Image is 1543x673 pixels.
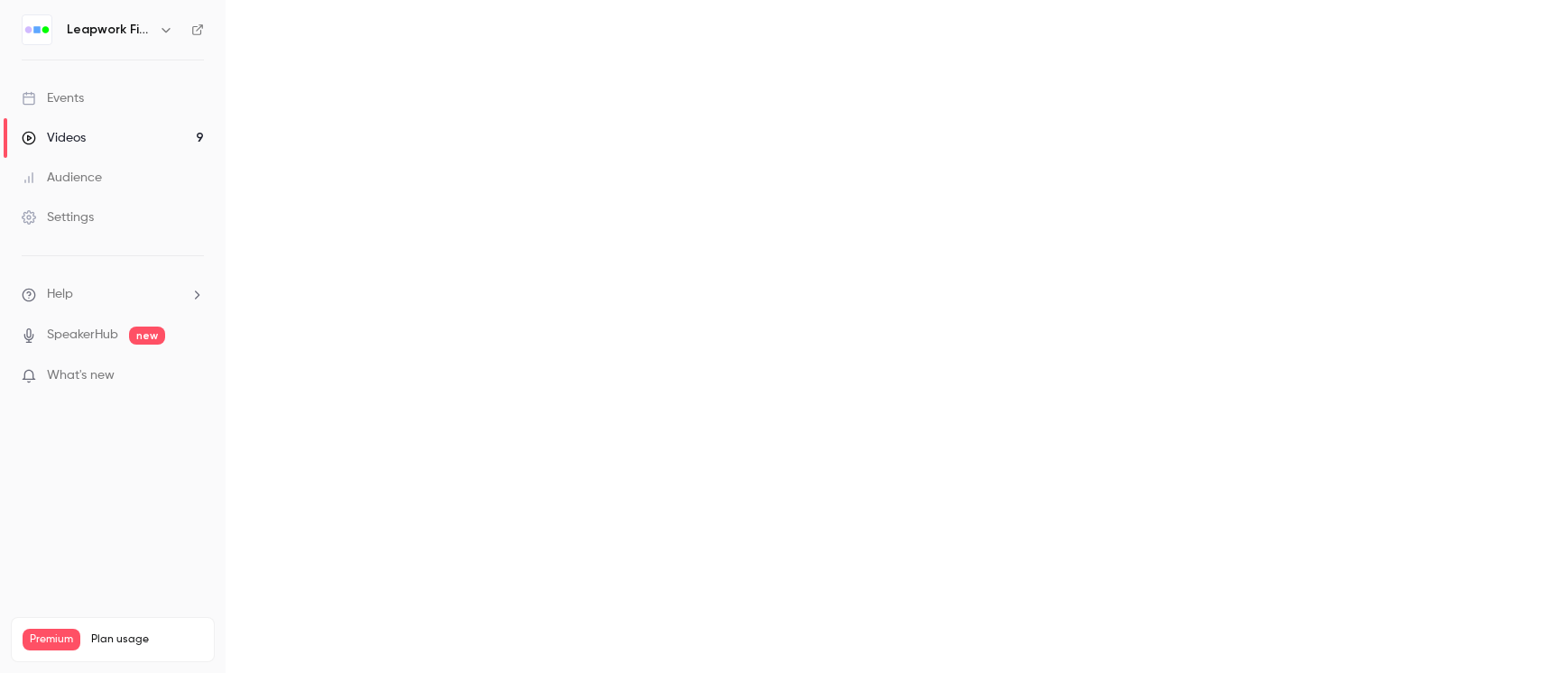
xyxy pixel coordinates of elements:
img: Leapwork Field [23,15,51,44]
span: Help [47,285,73,304]
div: Settings [22,208,94,226]
span: What's new [47,366,115,385]
a: SpeakerHub [47,326,118,345]
span: Plan usage [91,632,203,647]
span: Premium [23,629,80,650]
div: Events [22,89,84,107]
h6: Leapwork Field [67,21,152,39]
div: Audience [22,169,102,187]
iframe: Noticeable Trigger [182,368,204,384]
li: help-dropdown-opener [22,285,204,304]
span: new [129,327,165,345]
div: Videos [22,129,86,147]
